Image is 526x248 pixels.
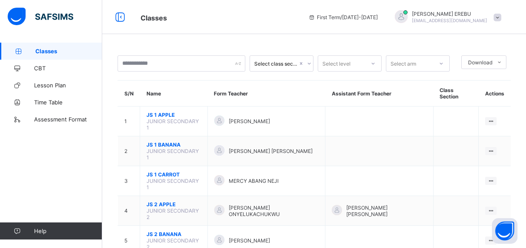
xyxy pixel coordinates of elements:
td: 4 [118,196,140,226]
span: Help [34,228,102,234]
span: JUNIOR SECONDARY 1 [147,148,199,161]
span: JS 1 CARROT [147,171,201,178]
td: 3 [118,166,140,196]
button: Open asap [492,218,517,244]
span: [PERSON_NAME] [PERSON_NAME] [229,148,313,154]
div: Select arm [391,55,416,72]
div: Select level [322,55,351,72]
th: Assistant Form Teacher [325,81,433,107]
span: JUNIOR SECONDARY 1 [147,178,199,190]
td: 1 [118,107,140,136]
span: Assessment Format [34,116,102,123]
span: CBT [34,65,102,72]
span: JS 1 APPLE [147,112,201,118]
span: Download [468,59,492,66]
th: Form Teacher [207,81,325,107]
span: Classes [141,14,167,22]
span: JS 2 APPLE [147,201,201,208]
td: 2 [118,136,140,166]
th: Actions [479,81,511,107]
span: [PERSON_NAME] [229,118,270,124]
span: JS 2 BANANA [147,231,201,237]
th: Name [140,81,208,107]
span: session/term information [308,14,378,20]
span: Lesson Plan [34,82,102,89]
span: [PERSON_NAME] ONYELUKACHUKWU [229,205,319,217]
span: [PERSON_NAME] [229,237,270,244]
span: [PERSON_NAME] [PERSON_NAME] [346,205,426,217]
div: Select class section [254,61,298,67]
img: safsims [8,8,73,26]
span: JS 1 BANANA [147,141,201,148]
span: Time Table [34,99,102,106]
span: Classes [35,48,102,55]
span: JUNIOR SECONDARY 2 [147,208,199,220]
div: CATHERINEEREBU [386,10,506,24]
span: [EMAIL_ADDRESS][DOMAIN_NAME] [412,18,487,23]
th: S/N [118,81,140,107]
span: MERCY ABANG NEJI [229,178,279,184]
th: Class Section [433,81,479,107]
span: [PERSON_NAME] EREBU [412,11,487,17]
span: JUNIOR SECONDARY 1 [147,118,199,131]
